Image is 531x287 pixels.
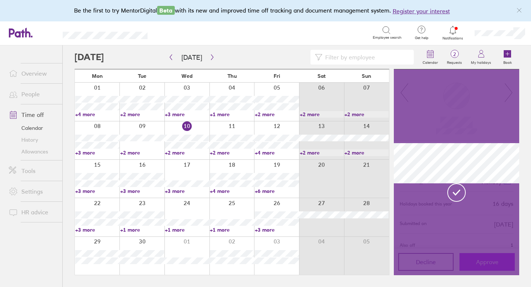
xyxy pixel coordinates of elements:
a: History [3,134,62,146]
button: Register your interest [393,7,450,15]
a: Tools [3,163,62,178]
a: +2 more [165,149,209,156]
span: Sun [362,73,371,79]
a: +3 more [255,227,299,233]
a: HR advice [3,205,62,219]
a: +3 more [75,149,119,156]
a: Calendar [418,45,442,69]
span: Get help [410,36,434,40]
a: Allowances [3,146,62,158]
a: +2 more [300,149,344,156]
a: +1 more [210,111,254,118]
a: My holidays [466,45,496,69]
span: Mon [92,73,103,79]
a: +1 more [120,227,164,233]
a: +1 more [210,227,254,233]
a: Time off [3,107,62,122]
a: +2 more [255,111,299,118]
label: Requests [442,58,466,65]
a: +4 more [210,188,254,194]
a: +2 more [344,111,389,118]
a: +2 more [120,111,164,118]
a: +4 more [255,149,299,156]
button: [DATE] [176,51,208,63]
a: Book [496,45,519,69]
a: +3 more [165,111,209,118]
a: +3 more [75,188,119,194]
a: People [3,87,62,101]
span: Wed [181,73,192,79]
span: Employee search [373,35,402,40]
a: +1 more [165,227,209,233]
div: Be the first to try MentorDigital with its new and improved time off tracking and document manage... [74,6,457,15]
a: +2 more [344,149,389,156]
label: Calendar [418,58,442,65]
a: +3 more [120,188,164,194]
a: +2 more [210,149,254,156]
a: Calendar [3,122,62,134]
a: +2 more [120,149,164,156]
a: +3 more [75,227,119,233]
span: Thu [228,73,237,79]
span: Beta [157,6,175,15]
input: Filter by employee [322,50,409,64]
span: Sat [317,73,326,79]
label: My holidays [466,58,496,65]
span: Tue [138,73,146,79]
a: Settings [3,184,62,199]
label: Book [499,58,516,65]
a: Notifications [441,25,465,41]
a: +3 more [165,188,209,194]
a: Overview [3,66,62,81]
a: +2 more [300,111,344,118]
a: 2Requests [442,45,466,69]
a: +4 more [75,111,119,118]
span: Notifications [441,36,465,41]
div: Search [167,29,186,36]
a: +6 more [255,188,299,194]
span: 2 [442,51,466,57]
span: Fri [274,73,280,79]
